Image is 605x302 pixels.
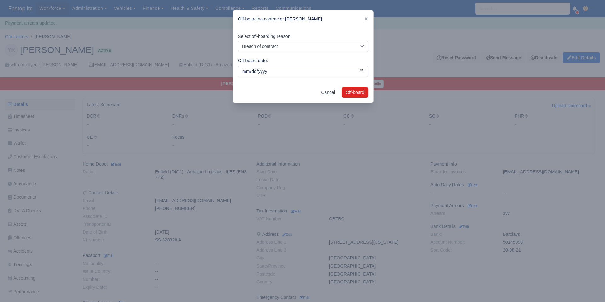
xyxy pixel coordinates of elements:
[573,272,605,302] iframe: Chat Widget
[238,57,268,64] label: Off-board date:
[317,87,339,98] a: Cancel
[233,10,373,28] div: Off-boarding contractor [PERSON_NAME]
[342,87,368,98] button: Off-board
[238,33,292,40] label: Select off-boarding reason:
